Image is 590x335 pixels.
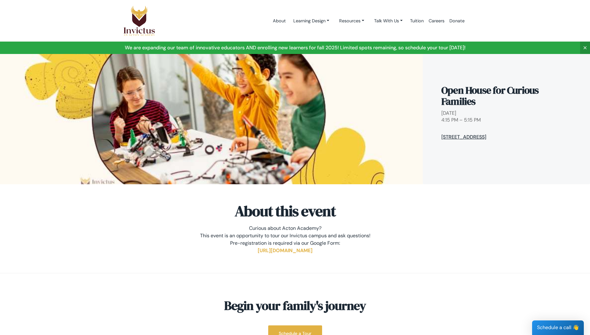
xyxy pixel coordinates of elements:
[123,5,155,36] img: Logo
[288,15,334,27] a: Learning Design
[447,8,467,34] a: Donate
[441,134,571,141] a: [STREET_ADDRESS]
[441,110,571,124] div: [DATE] 4:15 PM – 5:15 PM
[441,85,571,107] h1: Open House for Curious Families
[426,8,447,34] a: Careers
[185,239,386,254] div: Pre-registration is required via our Google Form:
[123,298,467,313] h3: Begin your family's journey
[532,320,584,335] div: Schedule a call 👋
[185,203,386,220] h2: About this event
[270,8,288,34] a: About
[369,15,408,27] a: Talk With Us
[258,247,312,254] a: [URL][DOMAIN_NAME]
[408,8,426,34] a: Tuition
[185,225,386,239] div: Curious about Acton Academy? This event is an opportunity to tour our Invictus campus and ask que...
[334,15,369,27] a: Resources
